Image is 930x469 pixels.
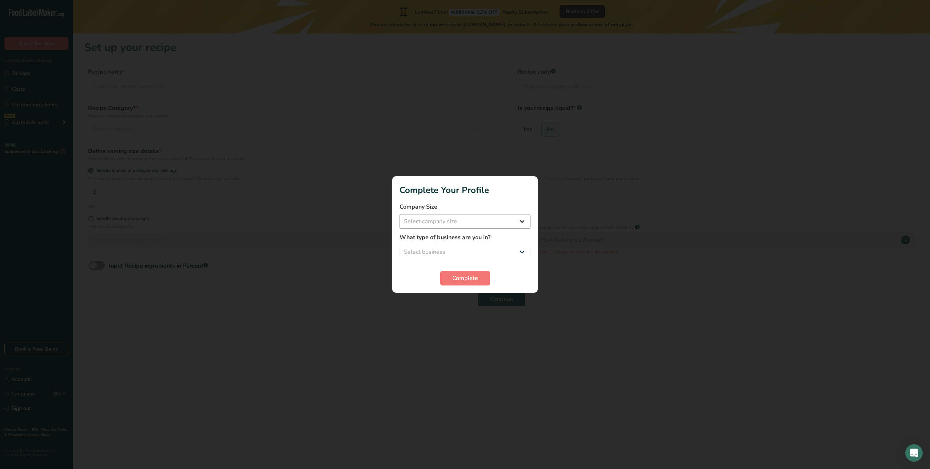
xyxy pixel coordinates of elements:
h1: Complete Your Profile [400,184,530,197]
div: Open Intercom Messenger [905,444,923,462]
label: Company Size [400,202,530,211]
span: Complete [452,274,478,283]
label: What type of business are you in? [400,233,530,242]
button: Complete [440,271,490,285]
